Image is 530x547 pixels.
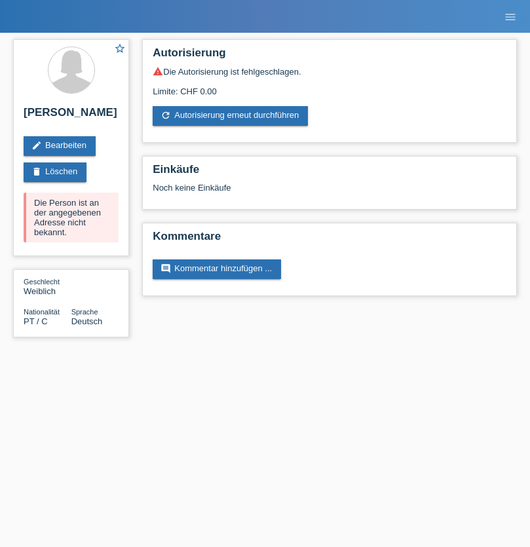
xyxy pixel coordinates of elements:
div: Weiblich [24,276,71,296]
i: delete [31,166,42,177]
h2: [PERSON_NAME] [24,106,119,126]
div: Limite: CHF 0.00 [153,77,506,96]
h2: Kommentare [153,230,506,250]
i: edit [31,140,42,151]
span: Deutsch [71,316,103,326]
h2: Autorisierung [153,47,506,66]
a: deleteLöschen [24,162,86,182]
span: Geschlecht [24,278,60,286]
a: menu [497,12,523,20]
a: refreshAutorisierung erneut durchführen [153,106,308,126]
span: Nationalität [24,308,60,316]
span: Sprache [71,308,98,316]
h2: Einkäufe [153,163,506,183]
i: warning [153,66,163,77]
a: commentKommentar hinzufügen ... [153,259,281,279]
a: editBearbeiten [24,136,96,156]
i: menu [504,10,517,24]
i: star_border [114,43,126,54]
span: Portugal / C / 29.10.2021 [24,316,48,326]
a: star_border [114,43,126,56]
div: Noch keine Einkäufe [153,183,506,202]
i: refresh [161,110,171,121]
i: comment [161,263,171,274]
div: Die Person ist an der angegebenen Adresse nicht bekannt. [24,193,119,242]
div: Die Autorisierung ist fehlgeschlagen. [153,66,506,77]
